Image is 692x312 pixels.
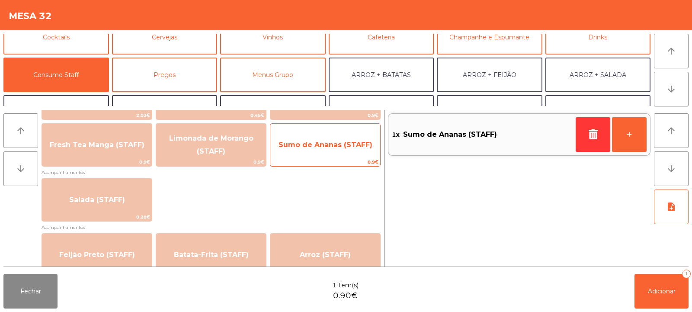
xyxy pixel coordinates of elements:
i: arrow_upward [666,46,676,56]
span: 0.45€ [156,111,266,119]
button: BATATA + SALADA [220,95,326,130]
span: Sumo de Ananas (STAFF) [279,141,372,149]
button: Pregos [112,58,218,92]
span: Fresh Tea Manga (STAFF) [50,141,144,149]
button: arrow_downward [654,72,689,106]
h4: Mesa 32 [9,10,52,23]
button: Champanhe e Espumante [437,20,542,55]
button: arrow_upward [654,113,689,148]
i: note_add [666,202,676,212]
button: ARROZ + SALADA [545,58,651,92]
button: BATATA + FEIJÃO [112,95,218,130]
span: 1 [332,281,336,290]
span: Acompanhamentos [42,223,381,232]
span: item(s) [337,281,359,290]
div: 1 [682,270,691,278]
button: arrow_upward [3,113,38,148]
button: FEIJÃO + FEIJÃO [545,95,651,130]
span: 0.9€ [156,158,266,166]
i: arrow_downward [666,164,676,174]
i: arrow_downward [16,164,26,174]
button: note_add [654,190,689,224]
button: Cocktails [3,20,109,55]
button: Cafeteria [329,20,434,55]
button: arrow_downward [654,151,689,186]
span: 2.03€ [42,111,152,119]
button: Cervejas [112,20,218,55]
button: Menus Grupo [220,58,326,92]
button: + [612,117,647,152]
span: 0.9€ [42,158,152,166]
button: Consumo Staff [3,58,109,92]
button: ARROZ + BATATAS [329,58,434,92]
button: FEIJÃO + SALADA [437,95,542,130]
button: Adicionar1 [634,274,689,309]
button: arrow_upward [654,34,689,68]
button: ARROZ + ARROZ [3,95,109,130]
span: Limonada de Morango (STAFF) [169,134,253,155]
button: Vinhos [220,20,326,55]
span: 0.9€ [270,111,380,119]
span: 0.9€ [270,158,380,166]
span: Sumo de Ananas (STAFF) [403,128,497,141]
span: 1x [392,128,400,141]
span: Batata-Frita (STAFF) [174,251,249,259]
span: Feijão Preto (STAFF) [59,251,135,259]
button: BATATA + BATATA [329,95,434,130]
button: ARROZ + FEIJÃO [437,58,542,92]
span: Adicionar [648,287,676,295]
i: arrow_upward [666,125,676,136]
span: Arroz (STAFF) [300,251,351,259]
span: 0.90€ [333,290,358,302]
span: Acompanhamentos [42,168,381,177]
button: Drinks [545,20,651,55]
i: arrow_downward [666,84,676,94]
span: Salada (STAFF) [69,196,125,204]
span: 0.28€ [42,213,152,221]
i: arrow_upward [16,125,26,136]
button: arrow_downward [3,151,38,186]
button: Fechar [3,274,58,309]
